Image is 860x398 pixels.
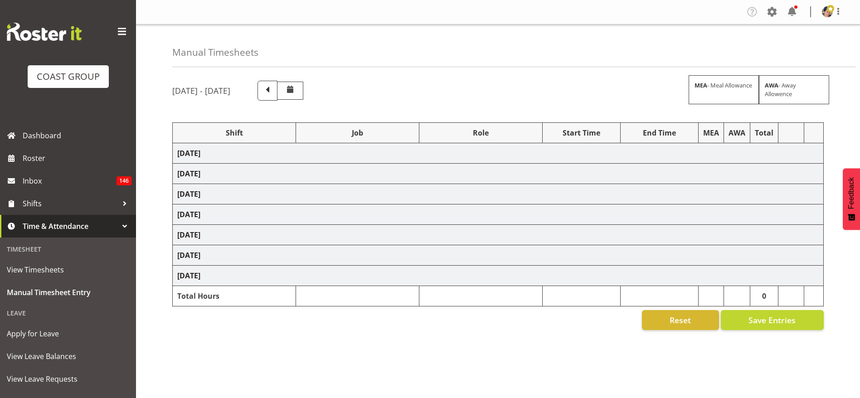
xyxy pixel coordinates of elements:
td: [DATE] [173,225,824,245]
span: Dashboard [23,129,131,142]
strong: MEA [695,81,707,89]
div: - Meal Allowance [689,75,759,104]
span: Inbox [23,174,117,188]
a: View Leave Balances [2,345,134,368]
span: Time & Attendance [23,219,118,233]
div: End Time [625,127,694,138]
div: - Away Allowence [759,75,829,104]
h4: Manual Timesheets [172,47,258,58]
span: Shifts [23,197,118,210]
div: Shift [177,127,291,138]
img: nicola-ransome074dfacac28780df25dcaf637c6ea5be.png [822,6,833,17]
a: Apply for Leave [2,322,134,345]
span: View Leave Balances [7,349,129,363]
span: Feedback [847,177,855,209]
td: 0 [750,286,778,306]
span: Save Entries [748,314,796,326]
div: Job [301,127,414,138]
span: View Leave Requests [7,372,129,386]
td: Total Hours [173,286,296,306]
h5: [DATE] - [DATE] [172,86,230,96]
td: [DATE] [173,266,824,286]
div: Timesheet [2,240,134,258]
img: Rosterit website logo [7,23,82,41]
div: Role [424,127,538,138]
td: [DATE] [173,245,824,266]
strong: AWA [765,81,778,89]
a: View Timesheets [2,258,134,281]
td: [DATE] [173,184,824,204]
td: [DATE] [173,204,824,225]
button: Save Entries [721,310,824,330]
div: AWA [729,127,745,138]
button: Feedback - Show survey [843,168,860,230]
a: Manual Timesheet Entry [2,281,134,304]
div: Start Time [547,127,616,138]
span: View Timesheets [7,263,129,277]
button: Reset [642,310,719,330]
div: COAST GROUP [37,70,100,83]
td: [DATE] [173,143,824,164]
div: MEA [703,127,719,138]
span: Roster [23,151,131,165]
span: Apply for Leave [7,327,129,340]
div: Leave [2,304,134,322]
span: Reset [670,314,691,326]
a: View Leave Requests [2,368,134,390]
td: [DATE] [173,164,824,184]
span: Manual Timesheet Entry [7,286,129,299]
span: 146 [117,176,131,185]
div: Total [755,127,773,138]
